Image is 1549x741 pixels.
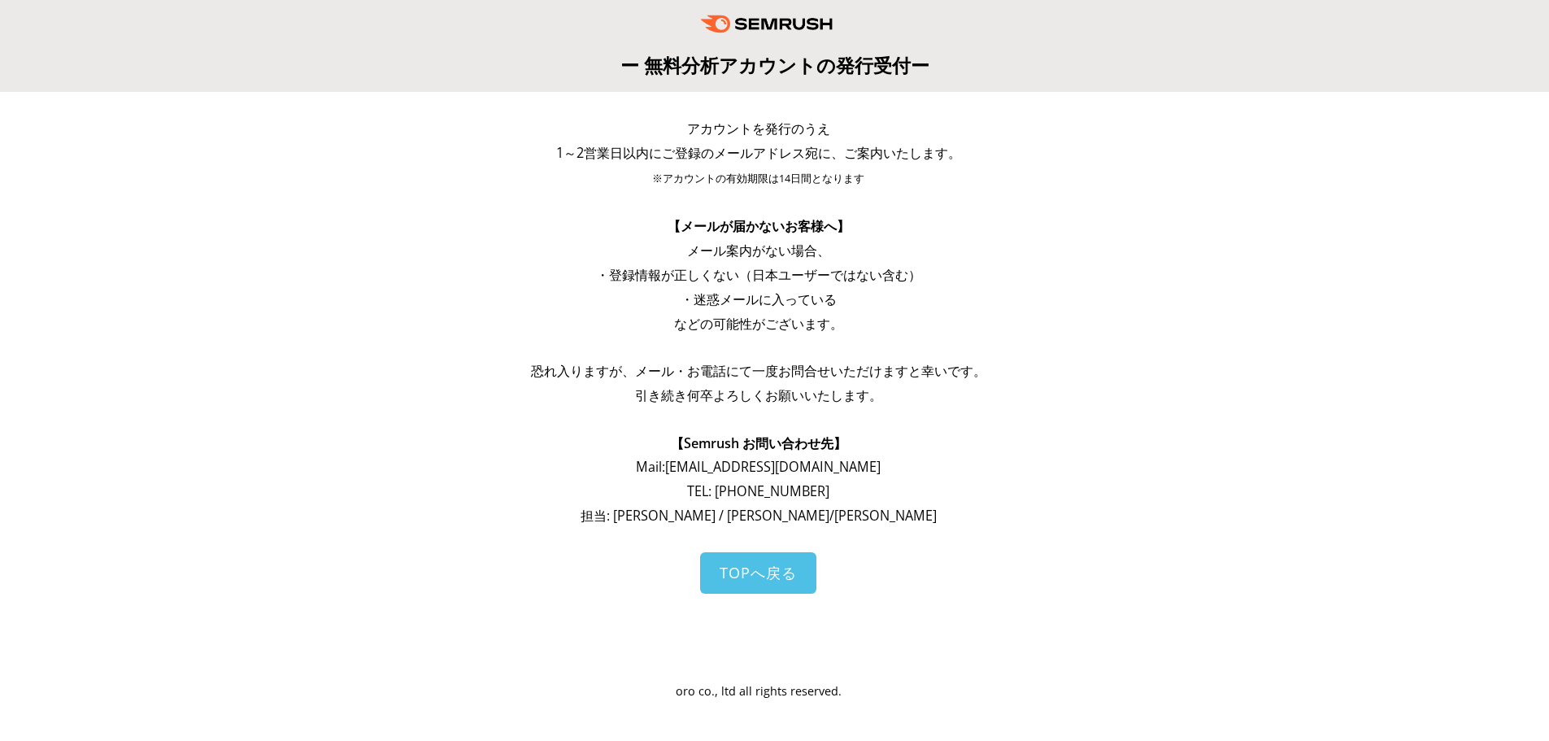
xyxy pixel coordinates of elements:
[531,362,986,380] span: 恐れ入りますが、メール・お電話にて一度お問合せいただけますと幸いです。
[681,290,837,308] span: ・迷惑メールに入っている
[687,242,830,259] span: メール案内がない場合、
[636,458,881,476] span: Mail: [EMAIL_ADDRESS][DOMAIN_NAME]
[652,172,864,185] span: ※アカウントの有効期限は14日間となります
[620,52,929,78] span: ー 無料分析アカウントの発行受付ー
[720,563,797,582] span: TOPへ戻る
[556,144,961,162] span: 1～2営業日以内にご登録のメールアドレス宛に、ご案内いたします。
[635,386,882,404] span: 引き続き何卒よろしくお願いいたします。
[700,552,816,594] a: TOPへ戻る
[676,683,842,699] span: oro co., ltd all rights reserved.
[668,217,850,235] span: 【メールが届かないお客様へ】
[581,507,937,525] span: 担当: [PERSON_NAME] / [PERSON_NAME]/[PERSON_NAME]
[687,120,830,137] span: アカウントを発行のうえ
[596,266,921,284] span: ・登録情報が正しくない（日本ユーザーではない含む）
[671,434,846,452] span: 【Semrush お問い合わせ先】
[687,482,829,500] span: TEL: [PHONE_NUMBER]
[674,315,843,333] span: などの可能性がございます。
